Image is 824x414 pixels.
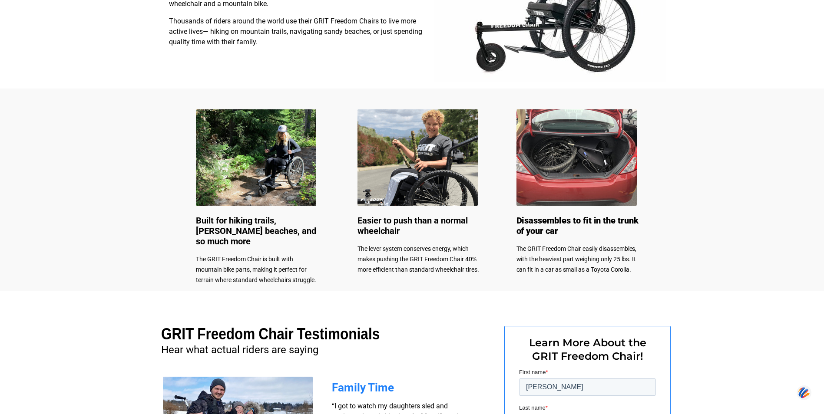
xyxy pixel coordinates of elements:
span: Built for hiking trails, [PERSON_NAME] beaches, and so much more [196,215,316,246]
span: Hear what actual riders are saying [161,344,318,356]
span: Thousands of riders around the world use their GRIT Freedom Chairs to live more active lives— hik... [169,17,422,46]
span: Easier to push than a normal wheelchair [357,215,468,236]
span: Disassembles to fit in the trunk of your car [516,215,639,236]
span: The lever system conserves energy, which makes pushing the GRIT Freedom Chair 40% more efficient ... [357,245,479,273]
span: Learn More About the GRIT Freedom Chair! [529,336,646,362]
img: svg+xml;base64,PHN2ZyB3aWR0aD0iNDQiIGhlaWdodD0iNDQiIHZpZXdCb3g9IjAgMCA0NCA0NCIgZmlsbD0ibm9uZSIgeG... [797,385,811,401]
span: Family Time [332,381,394,394]
span: GRIT Freedom Chair Testimonials [161,325,380,343]
input: Get more information [31,210,106,226]
span: The GRIT Freedom Chair is built with mountain bike parts, making it perfect for terrain where sta... [196,256,316,283]
span: The GRIT Freedom Chair easily disassembles, with the heaviest part weighing only 25 lbs. It can f... [516,245,637,273]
